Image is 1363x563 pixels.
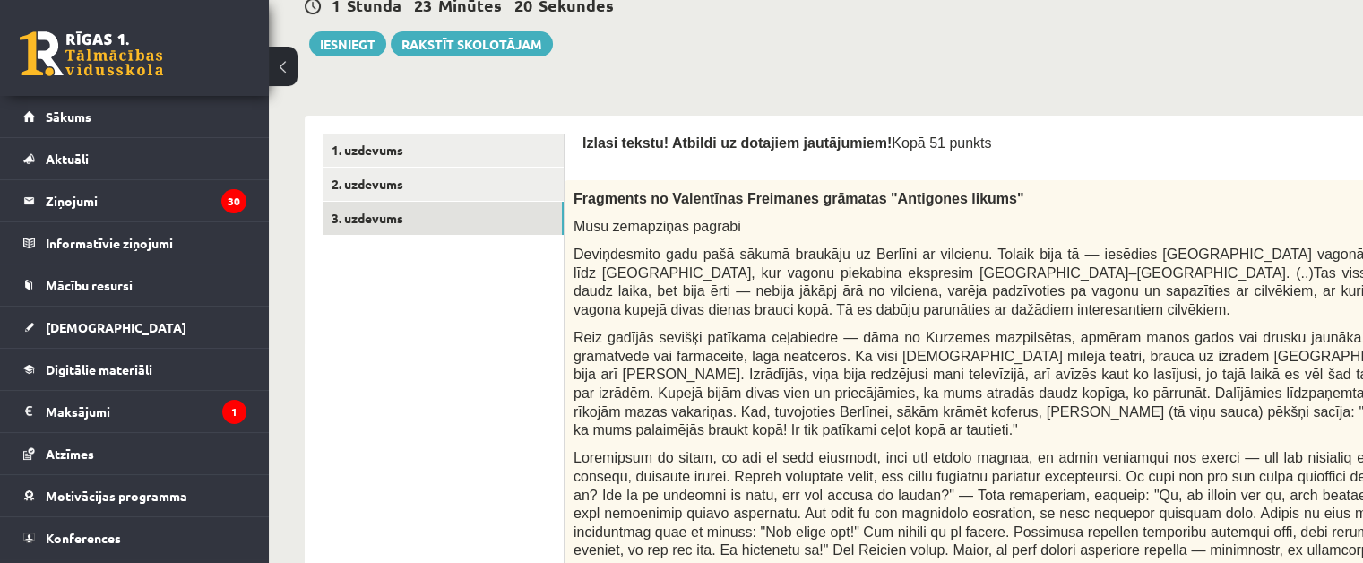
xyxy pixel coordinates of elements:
[46,488,187,504] span: Motivācijas programma
[574,191,1023,206] span: Fragments no Valentīnas Freimanes grāmatas "Antigones likums"
[46,530,121,546] span: Konferences
[323,134,564,167] a: 1. uzdevums
[23,433,246,474] a: Atzīmes
[18,18,923,37] body: Bagātinātā teksta redaktors, wiswyg-editor-user-answer-47433995054540
[18,18,923,37] body: Bagātinātā teksta redaktors, wiswyg-editor-user-answer-47433887021080
[323,168,564,201] a: 2. uzdevums
[23,96,246,137] a: Sākums
[582,135,892,151] span: Izlasi tekstu! Atbildi uz dotajiem jautājumiem!
[23,349,246,390] a: Digitālie materiāli
[23,307,246,348] a: [DEMOGRAPHIC_DATA]
[18,18,923,37] body: Bagātinātā teksta redaktors, wiswyg-editor-user-answer-47433956810860
[46,361,152,377] span: Digitālie materiāli
[892,135,991,151] span: Kopā 51 punkts
[309,31,386,56] button: Iesniegt
[23,517,246,559] a: Konferences
[222,400,246,424] i: 1
[46,319,186,335] span: [DEMOGRAPHIC_DATA]
[46,108,91,125] span: Sākums
[221,189,246,213] i: 30
[46,180,246,221] legend: Ziņojumi
[18,18,923,37] body: Bagātinātā teksta redaktors, wiswyg-editor-user-answer-47433960667760
[23,138,246,179] a: Aktuāli
[20,31,163,76] a: Rīgas 1. Tālmācības vidusskola
[23,264,246,306] a: Mācību resursi
[574,219,741,234] span: Mūsu zemapziņas pagrabi
[23,475,246,516] a: Motivācijas programma
[46,391,246,432] legend: Maksājumi
[46,446,94,462] span: Atzīmes
[23,391,246,432] a: Maksājumi1
[391,31,553,56] a: Rakstīt skolotājam
[46,151,89,167] span: Aktuāli
[18,18,923,37] body: Bagātinātā teksta redaktors, wiswyg-editor-user-answer-47433913211140
[46,222,246,264] legend: Informatīvie ziņojumi
[23,222,246,264] a: Informatīvie ziņojumi
[323,202,564,235] a: 3. uzdevums
[18,18,923,37] body: Bagātinātā teksta redaktors, wiswyg-editor-user-answer-47433993703960
[23,180,246,221] a: Ziņojumi30
[46,277,133,293] span: Mācību resursi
